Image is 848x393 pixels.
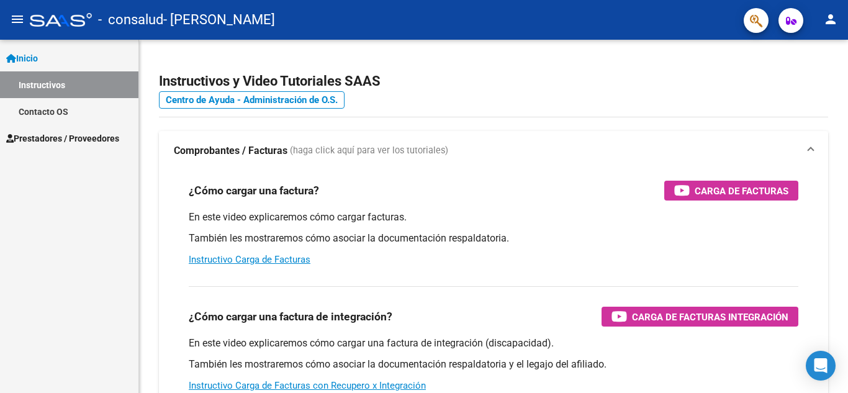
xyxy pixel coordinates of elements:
h3: ¿Cómo cargar una factura de integración? [189,308,392,325]
a: Instructivo Carga de Facturas con Recupero x Integración [189,380,426,391]
button: Carga de Facturas [664,181,798,201]
h2: Instructivos y Video Tutoriales SAAS [159,70,828,93]
mat-icon: menu [10,12,25,27]
span: Carga de Facturas [695,183,788,199]
mat-expansion-panel-header: Comprobantes / Facturas (haga click aquí para ver los tutoriales) [159,131,828,171]
strong: Comprobantes / Facturas [174,144,287,158]
span: Inicio [6,52,38,65]
mat-icon: person [823,12,838,27]
a: Instructivo Carga de Facturas [189,254,310,265]
p: También les mostraremos cómo asociar la documentación respaldatoria. [189,232,798,245]
p: En este video explicaremos cómo cargar una factura de integración (discapacidad). [189,337,798,350]
span: Carga de Facturas Integración [632,309,788,325]
span: - [PERSON_NAME] [163,6,275,34]
span: - consalud [98,6,163,34]
h3: ¿Cómo cargar una factura? [189,182,319,199]
span: (haga click aquí para ver los tutoriales) [290,144,448,158]
p: En este video explicaremos cómo cargar facturas. [189,210,798,224]
div: Open Intercom Messenger [806,351,836,381]
span: Prestadores / Proveedores [6,132,119,145]
a: Centro de Ayuda - Administración de O.S. [159,91,345,109]
button: Carga de Facturas Integración [602,307,798,327]
p: También les mostraremos cómo asociar la documentación respaldatoria y el legajo del afiliado. [189,358,798,371]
